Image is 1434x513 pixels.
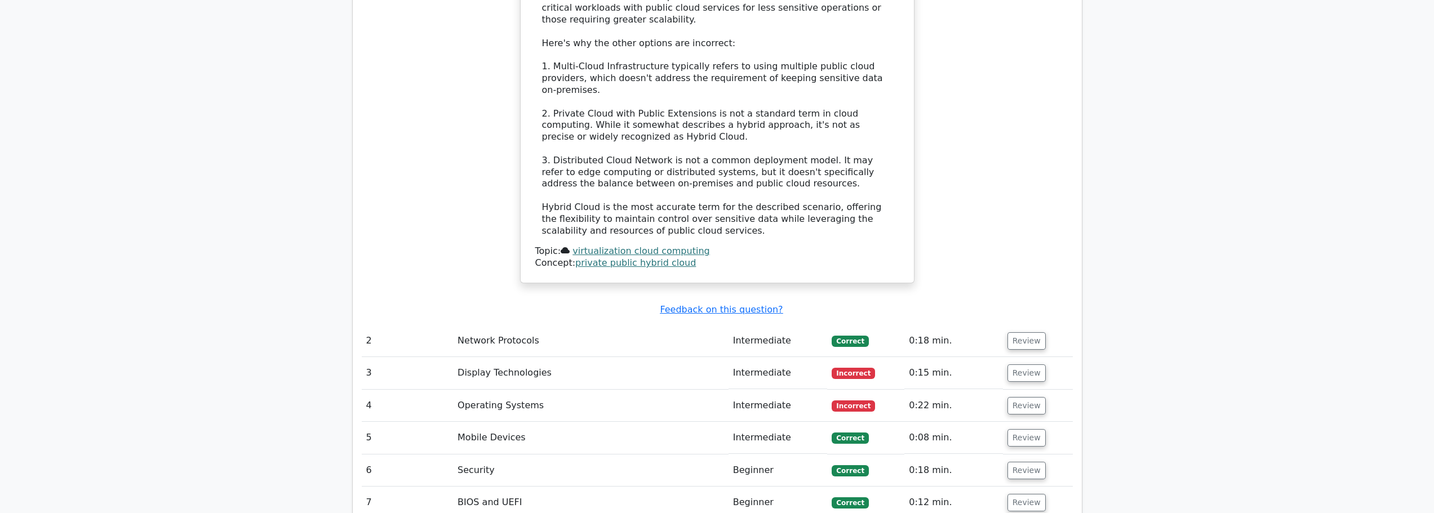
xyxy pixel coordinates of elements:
a: virtualization cloud computing [572,246,709,256]
td: Intermediate [729,357,828,389]
td: 0:15 min. [904,357,1002,389]
td: 0:18 min. [904,325,1002,357]
td: Intermediate [729,325,828,357]
td: 0:22 min. [904,390,1002,422]
button: Review [1007,364,1046,382]
button: Review [1007,397,1046,414]
td: Network Protocols [453,325,729,357]
span: Incorrect [832,368,875,379]
td: Beginner [729,454,828,487]
td: Mobile Devices [453,422,729,454]
td: 4 [362,390,454,422]
td: Operating Systems [453,390,729,422]
button: Review [1007,429,1046,447]
td: 5 [362,422,454,454]
td: 3 [362,357,454,389]
span: Correct [832,336,868,347]
div: Topic: [535,246,899,257]
a: Feedback on this question? [660,304,783,315]
span: Correct [832,497,868,508]
button: Review [1007,494,1046,511]
td: 6 [362,454,454,487]
div: Concept: [535,257,899,269]
td: Intermediate [729,422,828,454]
button: Review [1007,332,1046,350]
span: Correct [832,432,868,444]
a: private public hybrid cloud [575,257,696,268]
button: Review [1007,462,1046,479]
span: Correct [832,465,868,476]
td: 2 [362,325,454,357]
td: Security [453,454,729,487]
td: Display Technologies [453,357,729,389]
td: 0:08 min. [904,422,1002,454]
td: 0:18 min. [904,454,1002,487]
span: Incorrect [832,400,875,412]
td: Intermediate [729,390,828,422]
